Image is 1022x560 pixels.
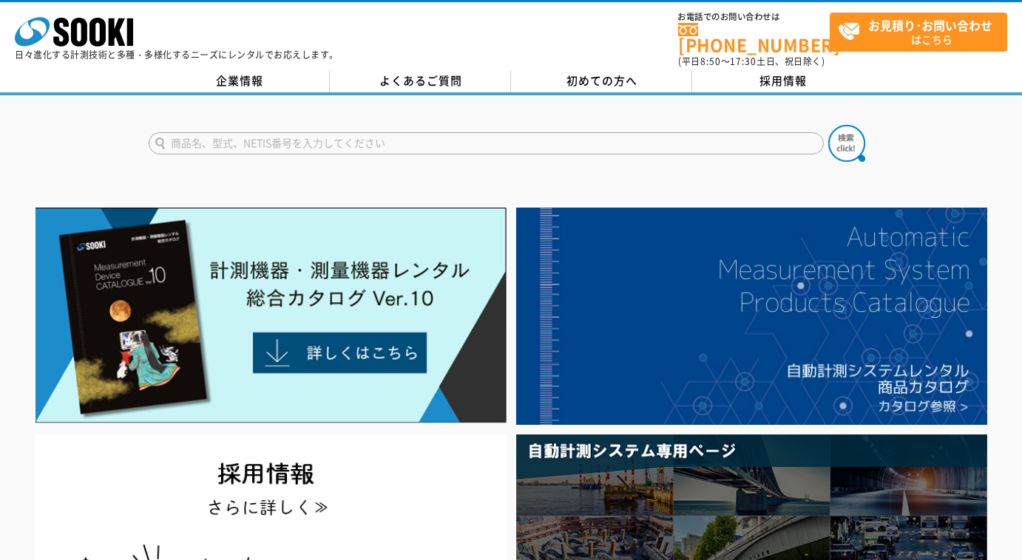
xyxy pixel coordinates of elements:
[678,13,830,21] span: お電話でのお問い合わせは
[566,72,637,89] span: 初めての方へ
[678,55,825,68] span: (平日 ～ 土日、祝日除く)
[149,132,824,154] input: 商品名、型式、NETIS番号を入力してください
[830,13,1007,52] a: お見積り･お問い合わせはこちら
[828,125,865,162] img: btn_search.png
[330,70,511,92] a: よくあるご質問
[730,55,757,68] span: 17:30
[149,70,330,92] a: 企業情報
[15,50,339,59] p: 日々進化する計測技術と多種・多様化するニーズにレンタルでお応えします。
[838,13,1006,50] span: はこちら
[511,70,692,92] a: 初めての方へ
[692,70,873,92] a: 採用情報
[516,208,987,425] img: 自動計測システムカタログ
[700,55,721,68] span: 8:50
[678,23,830,53] a: [PHONE_NUMBER]
[35,208,507,423] img: Catalog Ver10
[868,16,992,34] strong: お見積り･お問い合わせ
